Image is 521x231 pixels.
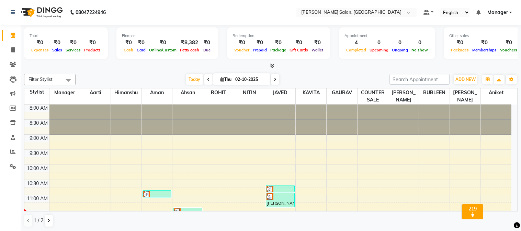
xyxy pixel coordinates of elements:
div: 11:00 AM [25,195,49,202]
div: Redemption [233,33,325,39]
div: ₹0 [233,39,251,47]
div: ₹0 [201,39,213,47]
span: 1 / 2 [34,217,43,224]
div: [PERSON_NAME], TK02, 10:50 AM-11:05 AM, Hair - Hair Wash [143,191,171,197]
span: Thu [219,77,233,82]
div: ₹8,382 [178,39,201,47]
span: [PERSON_NAME] [388,88,419,104]
div: Total [30,33,102,39]
div: ₹0 [310,39,325,47]
span: Aarti [80,88,111,97]
div: ₹0 [498,39,519,47]
span: Today [186,74,203,85]
span: Upcoming [368,48,390,52]
span: Filter Stylist [29,76,53,82]
div: ₹0 [288,39,310,47]
div: 11:30 AM [25,210,49,217]
span: KAVITA [296,88,326,97]
span: ROHIT [203,88,234,97]
div: Finance [122,33,213,39]
span: Vouchers [498,48,519,52]
div: Appointment [344,33,430,39]
span: Card [135,48,147,52]
div: [PERSON_NAME], TK03, 10:55 AM-11:25 AM, Hair - Haircut ([DEMOGRAPHIC_DATA]) [266,193,295,207]
span: Package [269,48,288,52]
span: [PERSON_NAME] [450,88,480,104]
span: Sales [50,48,64,52]
span: Packages [449,48,471,52]
span: aniket [481,88,511,97]
div: 0 [390,39,410,47]
img: logo [18,3,65,22]
div: ₹0 [147,39,178,47]
div: 0 [410,39,430,47]
div: ₹0 [135,39,147,47]
span: GAURAV [327,88,357,97]
div: ₹0 [251,39,269,47]
div: 0 [368,39,390,47]
span: Expenses [30,48,50,52]
div: [PERSON_NAME], TK01, 10:40 AM-10:55 AM, Hair - Hair Wash [266,185,295,192]
div: Stylist [24,88,49,96]
div: 8:00 AM [28,105,49,112]
span: Gift Cards [288,48,310,52]
span: Completed [344,48,368,52]
span: No show [410,48,430,52]
span: Manager [487,9,508,16]
span: Ongoing [390,48,410,52]
span: Petty cash [178,48,201,52]
div: ₹0 [30,39,50,47]
button: ADD NEW [454,75,477,84]
input: 2025-10-02 [233,74,268,85]
div: 4 [344,39,368,47]
b: 08047224946 [76,3,106,22]
span: Himanshu [111,88,141,97]
span: BUBLEEN [419,88,450,97]
div: 8:30 AM [28,120,49,127]
div: 9:00 AM [28,135,49,142]
div: ₹0 [449,39,471,47]
span: Ahsan [172,88,203,97]
div: ₹0 [64,39,82,47]
span: JAVED [265,88,296,97]
span: Cash [122,48,135,52]
div: 9:30 AM [28,150,49,157]
span: Services [64,48,82,52]
span: Products [82,48,102,52]
div: ₹0 [471,39,498,47]
span: Wallet [310,48,325,52]
span: ADD NEW [455,77,476,82]
div: 10:00 AM [25,165,49,172]
span: NITIN [234,88,265,97]
div: [PERSON_NAME], TK03, 11:25 AM-11:55 AM, Hair - [PERSON_NAME] Styling ([DEMOGRAPHIC_DATA]) [173,208,202,222]
div: ₹0 [50,39,64,47]
div: ₹0 [82,39,102,47]
div: ₹0 [269,39,288,47]
span: COUNTER SALE [358,88,388,104]
input: Search Appointment [389,74,450,85]
div: ₹0 [122,39,135,47]
span: Memberships [471,48,498,52]
span: Prepaid [251,48,269,52]
span: Due [202,48,212,52]
span: Manager [49,88,80,97]
span: Voucher [233,48,251,52]
div: 10:30 AM [25,180,49,187]
div: 219 [464,206,482,212]
span: Online/Custom [147,48,178,52]
span: Aman [142,88,172,97]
